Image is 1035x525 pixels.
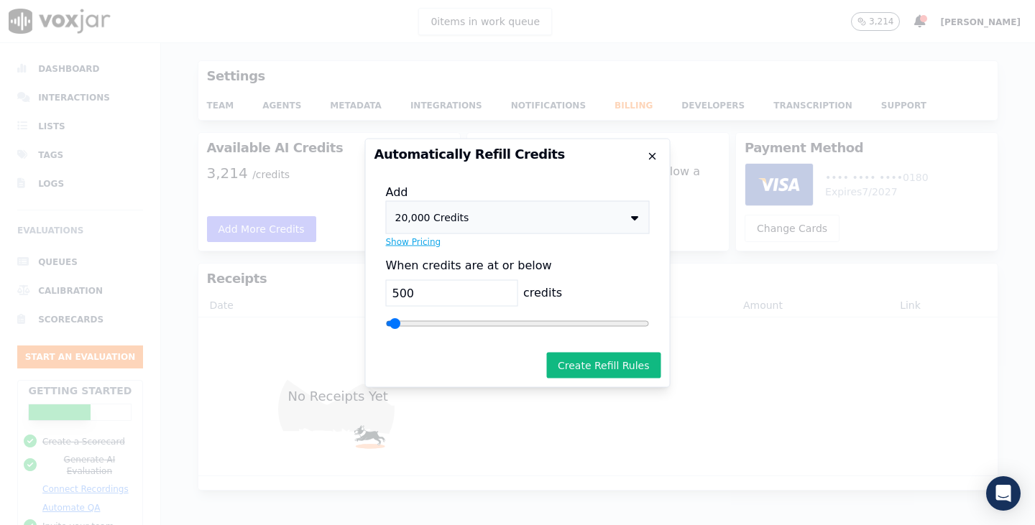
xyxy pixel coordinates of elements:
[386,236,441,247] button: Show Pricing
[374,147,661,160] h2: Automatically Refill Credits
[386,200,650,233] button: 20,000 Credits
[523,284,562,302] p: credit s
[986,476,1021,511] div: Open Intercom Messenger
[546,352,661,378] button: Create Refill Rules
[386,256,552,274] h2: When credits are at or below
[386,183,650,200] h2: Add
